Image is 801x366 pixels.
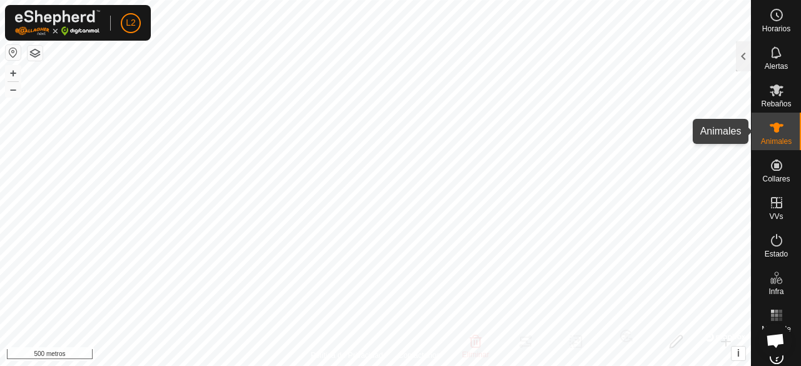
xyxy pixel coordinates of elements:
font: Estado [765,250,788,258]
button: i [732,347,745,360]
button: – [6,82,21,97]
font: Horarios [762,24,790,33]
a: Política de Privacidad [311,350,383,361]
font: Alertas [765,62,788,71]
font: L2 [126,18,136,28]
img: Logotipo de Gallagher [15,10,100,36]
font: – [10,83,16,96]
font: Collares [762,175,790,183]
font: + [10,66,17,79]
button: Restablecer mapa [6,45,21,60]
a: Contáctanos [398,350,440,361]
font: Animales [761,137,792,146]
font: VVs [769,212,783,221]
font: Política de Privacidad [311,351,383,360]
font: i [737,348,740,358]
button: + [6,66,21,81]
a: Chat abierto [758,323,792,357]
button: Capas del Mapa [28,46,43,61]
font: Contáctanos [398,351,440,360]
font: Mapa de calor [762,325,791,341]
font: Infra [768,287,783,296]
font: Rebaños [761,99,791,108]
